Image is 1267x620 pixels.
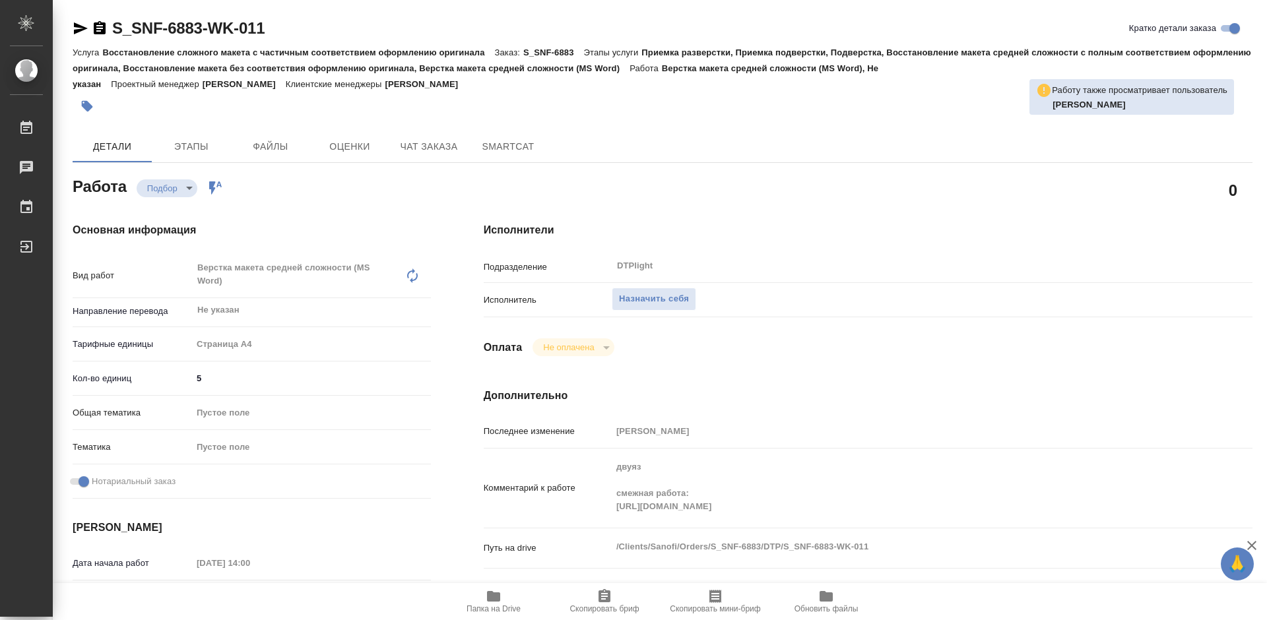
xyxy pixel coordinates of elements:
[239,139,302,155] span: Файлы
[584,47,642,57] p: Этапы услуги
[612,421,1188,441] input: Пустое поле
[73,557,192,570] p: Дата начала работ
[484,294,612,307] p: Исполнитель
[73,305,192,318] p: Направление перевода
[630,63,662,73] p: Работа
[1052,84,1227,97] p: Работу также просматривает пользователь
[523,47,584,57] p: S_SNF-6883
[197,441,415,454] div: Пустое поле
[467,604,521,613] span: Папка на Drive
[484,340,523,356] h4: Оплата
[484,425,612,438] p: Последнее изменение
[73,520,431,536] h4: [PERSON_NAME]
[73,338,192,351] p: Тарифные единицы
[569,604,639,613] span: Скопировать бриф
[73,47,102,57] p: Услуга
[73,372,192,385] p: Кол-во единиц
[102,47,494,57] p: Восстановление сложного макета с частичным соответствием оформлению оригинала
[192,333,431,356] div: Страница А4
[385,79,468,89] p: [PERSON_NAME]
[160,139,223,155] span: Этапы
[670,604,760,613] span: Скопировать мини-бриф
[1053,98,1227,111] p: Зубакова Виктория
[286,79,385,89] p: Клиентские менеджеры
[73,20,88,36] button: Скопировать ссылку для ЯМессенджера
[73,441,192,454] p: Тематика
[111,79,202,89] p: Проектный менеджер
[397,139,461,155] span: Чат заказа
[1053,100,1126,109] b: [PERSON_NAME]
[318,139,381,155] span: Оценки
[1226,550,1249,578] span: 🙏
[549,583,660,620] button: Скопировать бриф
[73,92,102,121] button: Добавить тэг
[203,79,286,89] p: [PERSON_NAME]
[73,222,431,238] h4: Основная информация
[92,20,108,36] button: Скопировать ссылку
[92,475,176,488] span: Нотариальный заказ
[438,583,549,620] button: Папка на Drive
[73,269,192,282] p: Вид работ
[484,261,612,274] p: Подразделение
[795,604,859,613] span: Обновить файлы
[192,402,431,424] div: Пустое поле
[619,292,689,307] span: Назначить себя
[1129,22,1216,35] span: Кратко детали заказа
[771,583,882,620] button: Обновить файлы
[612,288,696,311] button: Назначить себя
[73,173,127,197] h2: Работа
[484,481,612,495] p: Комментарий к работе
[612,456,1188,518] textarea: двуяз смежная работа: [URL][DOMAIN_NAME]
[1229,179,1237,201] h2: 0
[137,179,197,197] div: Подбор
[112,19,265,37] a: S_SNF-6883-WK-011
[192,553,308,573] input: Пустое поле
[192,369,431,388] input: ✎ Введи что-нибудь
[143,183,181,194] button: Подбор
[533,338,614,356] div: Подбор
[484,388,1252,404] h4: Дополнительно
[1221,547,1254,580] button: 🙏
[192,436,431,458] div: Пустое поле
[539,342,598,353] button: Не оплачена
[612,536,1188,558] textarea: /Clients/Sanofi/Orders/S_SNF-6883/DTP/S_SNF-6883-WK-011
[73,47,1251,73] p: Приемка разверстки, Приемка подверстки, Подверстка, Восстановление макета средней сложности с пол...
[660,583,771,620] button: Скопировать мини-бриф
[495,47,523,57] p: Заказ:
[484,542,612,555] p: Путь на drive
[73,406,192,419] p: Общая тематика
[476,139,540,155] span: SmartCat
[484,222,1252,238] h4: Исполнители
[197,406,415,419] div: Пустое поле
[81,139,144,155] span: Детали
